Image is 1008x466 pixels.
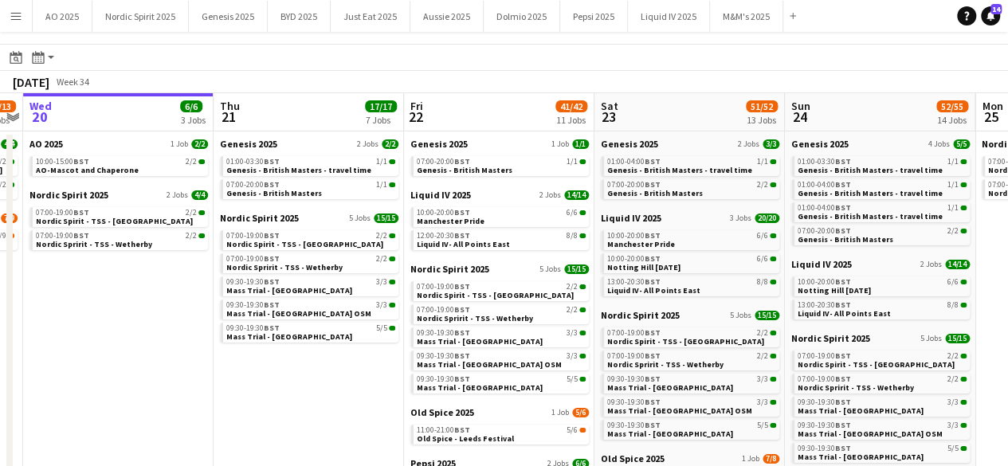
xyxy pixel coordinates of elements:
[36,230,205,249] a: 07:00-19:00BST2/2Nordic Spririt - TSS - Wetherby
[454,350,470,361] span: BST
[798,421,851,429] span: 09:30-19:30
[798,452,924,462] span: Mass Trial - Victoria Station
[835,374,851,384] span: BST
[484,1,560,32] button: Dolmio 2025
[601,138,658,150] span: Genesis 2025
[454,304,470,315] span: BST
[953,139,970,149] span: 5/5
[376,158,387,166] span: 1/1
[607,359,724,370] span: Nordic Spririt - TSS - Wetherby
[226,253,395,272] a: 07:00-19:00BST2/2Nordic Spririt - TSS - Wetherby
[417,156,586,174] a: 07:00-20:00BST1/1Genesis - British Masters
[645,327,661,338] span: BST
[417,207,586,225] a: 10:00-20:00BST6/6Manchester Pride
[36,216,193,226] span: Nordic Spirit - TSS - Beaconsfield
[226,230,395,249] a: 07:00-19:00BST2/2Nordic Spirit - TSS - [GEOGRAPHIC_DATA]
[417,158,470,166] span: 07:00-20:00
[220,212,398,346] div: Nordic Spirit 20255 Jobs15/1507:00-19:00BST2/2Nordic Spirit - TSS - [GEOGRAPHIC_DATA]07:00-19:00B...
[607,253,776,272] a: 10:00-20:00BST6/6Notting Hill [DATE]
[835,300,851,310] span: BST
[798,420,967,438] a: 09:30-19:30BST3/3Mass Trial - [GEOGRAPHIC_DATA] OSM
[454,425,470,435] span: BST
[928,139,950,149] span: 4 Jobs
[798,429,943,439] span: Mass Trial - London OSM
[73,156,89,166] span: BST
[186,209,197,217] span: 2/2
[835,156,851,166] span: BST
[53,76,92,88] span: Week 34
[628,1,710,32] button: Liquid IV 2025
[226,179,395,198] a: 07:00-20:00BST1/1Genesis - British Masters
[607,276,776,295] a: 13:00-20:30BST8/8Liquid IV- All Points East
[798,285,871,296] span: Notting Hill Carnival
[798,444,851,452] span: 09:30-19:30
[607,156,776,174] a: 01:00-04:00BST1/1Genesis - British Masters - travel time
[757,375,768,383] span: 3/3
[798,165,943,175] span: Genesis - British Masters - travel time
[417,336,543,347] span: Mass Trial - Leeds
[791,138,970,258] div: Genesis 20254 Jobs5/501:00-03:30BST1/1Genesis - British Masters - travel time01:00-04:00BST1/1Gen...
[567,426,578,434] span: 5/6
[539,264,561,274] span: 5 Jobs
[417,359,562,370] span: Mass Trial - London OSM
[607,285,700,296] span: Liquid IV- All Points East
[798,211,943,221] span: Genesis - British Masters - travel time
[835,397,851,407] span: BST
[798,350,967,369] a: 07:00-19:00BST2/2Nordic Spirit - TSS - [GEOGRAPHIC_DATA]
[645,253,661,264] span: BST
[645,156,661,166] span: BST
[410,138,589,189] div: Genesis 20251 Job1/107:00-20:00BST1/1Genesis - British Masters
[601,452,665,464] span: Old Spice 2025
[410,189,589,201] a: Liquid IV 20252 Jobs14/14
[757,352,768,360] span: 2/2
[226,300,395,318] a: 09:30-19:30BST3/3Mass Trial - [GEOGRAPHIC_DATA] OSM
[376,301,387,309] span: 3/3
[947,278,959,286] span: 6/6
[645,350,661,361] span: BST
[454,207,470,217] span: BST
[607,336,764,347] span: Nordic Spirit - TSS - Beaconsfield
[798,158,851,166] span: 01:00-03:30
[947,301,959,309] span: 8/8
[798,179,967,198] a: 01:00-04:00BST1/1Genesis - British Masters - travel time
[607,421,661,429] span: 09:30-19:30
[607,232,661,240] span: 10:00-20:00
[607,181,661,189] span: 07:00-20:00
[331,1,410,32] button: Just Eat 2025
[560,1,628,32] button: Pepsi 2025
[564,190,589,200] span: 14/14
[167,190,188,200] span: 2 Jobs
[417,283,470,291] span: 07:00-19:00
[417,426,470,434] span: 11:00-21:00
[798,204,851,212] span: 01:00-04:00
[417,165,512,175] span: Genesis - British Masters
[410,189,589,263] div: Liquid IV 20252 Jobs14/1410:00-20:00BST6/6Manchester Pride12:00-20:30BST8/8Liquid IV- All Points ...
[601,212,779,309] div: Liquid IV 20253 Jobs20/2010:00-20:00BST6/6Manchester Pride10:00-20:00BST6/6Notting Hill [DATE]13:...
[36,207,205,225] a: 07:00-19:00BST2/2Nordic Spirit - TSS - [GEOGRAPHIC_DATA]
[798,375,851,383] span: 07:00-19:00
[226,285,352,296] span: Mass Trial - Leeds
[226,181,280,189] span: 07:00-20:00
[798,181,851,189] span: 01:00-04:00
[73,230,89,241] span: BST
[947,158,959,166] span: 1/1
[357,139,378,149] span: 2 Jobs
[29,138,208,189] div: AO 20251 Job2/210:00-15:00BST2/2AO-Mascot and Chaperone
[226,232,280,240] span: 07:00-19:00
[171,139,188,149] span: 1 Job
[607,374,776,392] a: 09:30-19:30BST3/3Mass Trial - [GEOGRAPHIC_DATA]
[607,420,776,438] a: 09:30-19:30BST5/5Mass Trial - [GEOGRAPHIC_DATA]
[220,138,398,212] div: Genesis 20252 Jobs2/201:00-03:30BST1/1Genesis - British Masters - travel time07:00-20:00BST1/1Gen...
[798,398,851,406] span: 09:30-19:30
[798,374,967,392] a: 07:00-19:00BST2/2Nordic Spririt - TSS - Wetherby
[798,156,967,174] a: 01:00-03:30BST1/1Genesis - British Masters - travel time
[835,276,851,287] span: BST
[607,327,776,346] a: 07:00-19:00BST2/2Nordic Spirit - TSS - [GEOGRAPHIC_DATA]
[798,300,967,318] a: 13:00-20:30BST8/8Liquid IV- All Points East
[13,74,49,90] div: [DATE]
[601,138,779,150] a: Genesis 20252 Jobs3/3
[410,1,484,32] button: Aussie 2025
[947,375,959,383] span: 2/2
[572,139,589,149] span: 1/1
[417,433,514,444] span: Old Spice - Leeds Festival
